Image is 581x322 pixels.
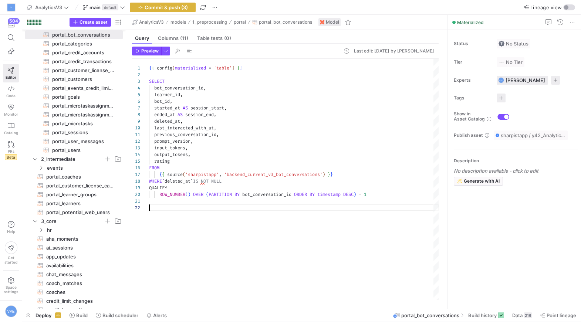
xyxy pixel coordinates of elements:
button: portal_bot_conversations [250,18,314,27]
span: ai_sessions​​​​​​​​​​ [46,244,114,252]
div: 15 [132,158,140,165]
span: } [330,172,333,177]
span: input_tokens [154,145,185,151]
span: ORDER [294,191,307,197]
div: Press SPACE to select this row. [25,208,123,217]
span: credit_limit_changes​​​​​​​​​​ [46,297,114,305]
span: deleted_at [165,178,190,184]
div: Press SPACE to select this row. [25,66,123,75]
span: session_start [190,105,224,111]
a: aha_moments​​​​​​​​​​ [25,234,123,243]
span: Catalog [4,131,18,135]
div: VVE [498,77,504,83]
button: Build scheduler [92,309,142,322]
a: portal_credit_transactions​​​​​​​​​​ [25,57,123,66]
span: Model [326,20,339,25]
span: models [170,20,186,25]
div: 14 [132,151,140,158]
span: portal_potential_web_users​​​​​​​​​​ [46,208,114,217]
span: portal_learner_groups​​​​​​​​​​ [46,190,114,199]
div: Press SPACE to select this row. [25,252,123,261]
div: Press SPACE to select this row. [25,226,123,234]
img: No tier [499,59,504,65]
button: No statusNo Status [497,39,530,48]
span: materialized [175,65,206,71]
span: app_updates​​​​​​​​​​ [46,252,114,261]
div: Press SPACE to select this row. [25,101,123,110]
a: app_updates​​​​​​​​​​ [25,252,123,261]
span: Monitor [4,112,18,116]
span: , [185,145,188,151]
img: undefined [320,20,324,24]
span: bot_id [154,98,170,104]
span: coach_matches​​​​​​​​​​ [46,279,114,288]
span: AnalyticsV3 [139,20,164,25]
div: Press SPACE to select this row. [25,119,123,128]
span: Materialized [457,20,484,25]
span: = [209,65,211,71]
span: chat_messages​​​​​​​​​​ [46,270,114,279]
span: , [170,98,172,104]
span: AS [178,112,183,118]
div: VVE [5,305,17,317]
span: Show in Asset Catalog [454,111,485,122]
div: 3 [132,78,140,85]
span: } [328,172,330,177]
span: Tier [454,60,491,65]
span: ` [190,178,193,184]
span: (11) [180,36,188,41]
a: Catalog [3,119,19,138]
span: 'sharpistapp' [185,172,219,177]
span: portal_goals​​​​​​​​​​ [52,93,114,101]
span: Lineage view [530,4,562,10]
span: Deploy [36,312,51,318]
div: Press SPACE to select this row. [25,288,123,296]
span: portal_coaches​​​​​​​​​​ [46,173,114,181]
div: S [7,4,15,11]
span: rating [154,158,170,164]
div: 7 [132,105,140,111]
span: , [214,125,216,131]
span: No Status [499,41,528,47]
a: portal_coaches​​​​​​​​​​ [25,172,123,181]
span: availabilities​​​​​​​​​​ [46,261,114,270]
span: portal_categories​​​​​​​​​​ [52,40,114,48]
span: Commit & push (3) [145,4,188,10]
div: Press SPACE to select this row. [25,75,123,84]
span: Build [76,312,88,318]
span: ) [232,65,234,71]
div: 8 [132,111,140,118]
a: portal_customer_license_goals​​​​​​​​​​ [25,66,123,75]
a: portal_user_messages​​​​​​​​​​ [25,137,123,146]
div: Press SPACE to select this row. [25,199,123,208]
a: chat_messages​​​​​​​​​​ [25,270,123,279]
div: Press SPACE to select this row. [25,270,123,279]
span: portal_credit_accounts​​​​​​​​​​ [52,48,114,57]
button: AnalyticsV3 [25,3,71,12]
button: portal [232,18,248,27]
img: No status [499,41,504,47]
span: , [180,118,183,124]
span: ended_at [154,112,175,118]
span: Code [6,94,16,98]
span: portal_learners​​​​​​​​​​ [46,199,114,208]
span: Status [454,41,491,46]
span: Point lineage [547,312,576,318]
span: Build history [468,312,497,318]
button: Help [3,218,19,237]
div: Press SPACE to select this row. [25,181,123,190]
span: QUALIFY [149,185,167,191]
span: learner_id [154,92,180,98]
span: , [188,152,190,157]
span: sharpistapp / y42_AnalyticsV3 / portal_bot_conversations [501,132,566,138]
span: 'table' [214,65,232,71]
div: Press SPACE to select this row. [25,190,123,199]
button: maindefault [81,3,127,12]
a: availabilities​​​​​​​​​​ [25,261,123,270]
span: = [359,191,361,197]
span: ) [354,191,356,197]
button: Commit & push (3) [130,3,196,12]
div: 20 [132,191,140,198]
a: portal_bot_conversations​​​​​​​​​​ [25,30,123,39]
button: Alerts [143,309,170,322]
